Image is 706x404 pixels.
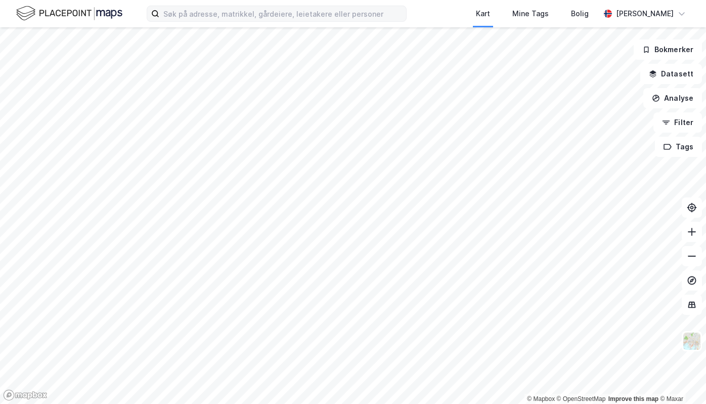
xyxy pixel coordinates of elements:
[655,355,706,404] iframe: Chat Widget
[653,112,702,133] button: Filter
[476,8,490,20] div: Kart
[571,8,589,20] div: Bolig
[643,88,702,108] button: Analyse
[527,395,555,402] a: Mapbox
[557,395,606,402] a: OpenStreetMap
[640,64,702,84] button: Datasett
[616,8,674,20] div: [PERSON_NAME]
[16,5,122,22] img: logo.f888ab2527a4732fd821a326f86c7f29.svg
[159,6,406,21] input: Søk på adresse, matrikkel, gårdeiere, leietakere eller personer
[655,137,702,157] button: Tags
[512,8,549,20] div: Mine Tags
[682,332,701,351] img: Z
[608,395,658,402] a: Improve this map
[655,355,706,404] div: Kontrollprogram for chat
[3,389,48,401] a: Mapbox homepage
[634,39,702,60] button: Bokmerker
